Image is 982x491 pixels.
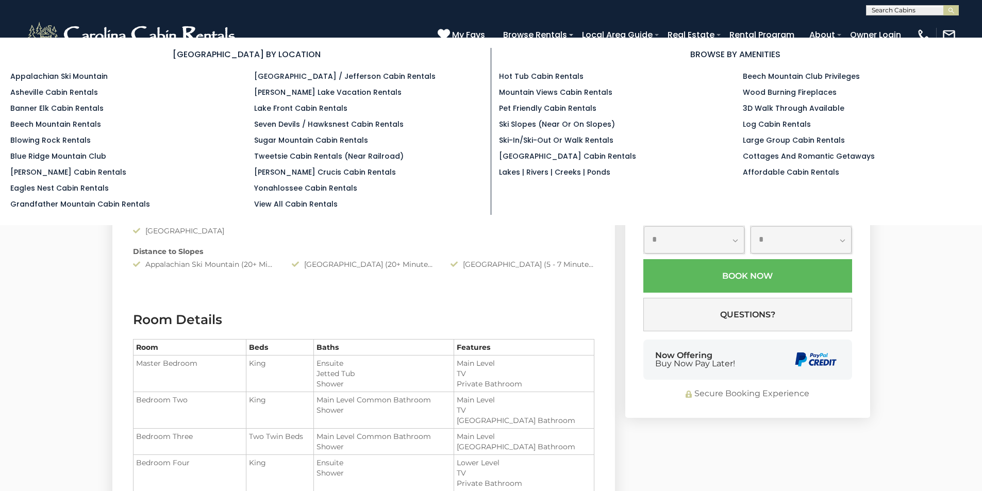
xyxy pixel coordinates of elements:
[743,103,844,113] a: 3D Walk Through Available
[443,259,602,269] div: [GEOGRAPHIC_DATA] (5 - 7 Minute Drive)
[452,28,485,41] span: My Favs
[133,429,246,455] td: Bedroom Three
[917,28,931,42] img: phone-regular-white.png
[10,151,106,161] a: Blue Ridge Mountain Club
[454,340,594,355] th: Features
[499,103,596,113] a: Pet Friendly Cabin Rentals
[10,71,108,81] a: Appalachian Ski Mountain
[284,259,443,269] div: [GEOGRAPHIC_DATA] (20+ Minutes Drive)
[313,340,454,355] th: Baths
[498,26,572,44] a: Browse Rentals
[254,87,402,97] a: [PERSON_NAME] Lake Vacation Rentals
[457,379,591,389] li: Private Bathroom
[10,183,109,193] a: Eagles Nest Cabin Rentals
[133,392,246,429] td: Bedroom Two
[249,458,266,467] span: King
[724,26,800,44] a: Rental Program
[125,226,284,236] div: [GEOGRAPHIC_DATA]
[655,360,735,368] span: Buy Now Pay Later!
[457,431,591,442] li: Main Level
[317,405,451,415] li: Shower
[743,87,837,97] a: Wood Burning Fireplaces
[457,358,591,368] li: Main Level
[499,87,612,97] a: Mountain Views Cabin Rentals
[457,405,591,415] li: TV
[317,442,451,452] li: Shower
[499,48,972,61] h3: BROWSE BY AMENITIES
[845,26,906,44] a: Owner Login
[317,368,451,379] li: Jetted Tub
[317,379,451,389] li: Shower
[457,415,591,426] li: [GEOGRAPHIC_DATA] Bathroom
[254,71,436,81] a: [GEOGRAPHIC_DATA] / Jefferson Cabin Rentals
[133,340,246,355] th: Room
[125,246,602,257] div: Distance to Slopes
[499,119,615,129] a: Ski Slopes (Near or On Slopes)
[457,458,591,468] li: Lower Level
[457,442,591,452] li: [GEOGRAPHIC_DATA] Bathroom
[125,259,284,269] div: Appalachian Ski Mountain (20+ Minute Drive)
[254,183,357,193] a: Yonahlossee Cabin Rentals
[317,431,451,442] li: Main Level Common Bathroom
[457,368,591,379] li: TV
[10,119,101,129] a: Beech Mountain Rentals
[942,28,956,42] img: mail-regular-white.png
[249,395,266,404] span: King
[743,151,875,161] a: Cottages and Romantic Getaways
[499,167,610,177] a: Lakes | Rivers | Creeks | Ponds
[499,71,584,81] a: Hot Tub Cabin Rentals
[438,28,488,42] a: My Favs
[10,167,126,177] a: [PERSON_NAME] Cabin Rentals
[457,395,591,405] li: Main Level
[317,458,451,468] li: Ensuite
[457,478,591,488] li: Private Bathroom
[317,358,451,368] li: Ensuite
[577,26,658,44] a: Local Area Guide
[643,388,852,400] div: Secure Booking Experience
[249,432,303,441] span: Two Twin Beds
[254,167,396,177] a: [PERSON_NAME] Crucis Cabin Rentals
[26,20,240,50] img: White-1-2.png
[133,311,594,329] h3: Room Details
[457,468,591,478] li: TV
[254,151,404,161] a: Tweetsie Cabin Rentals (Near Railroad)
[10,199,150,209] a: Grandfather Mountain Cabin Rentals
[317,395,451,405] li: Main Level Common Bathroom
[317,468,451,478] li: Shower
[643,259,852,293] button: Book Now
[804,26,840,44] a: About
[254,103,347,113] a: Lake Front Cabin Rentals
[246,340,314,355] th: Beds
[499,151,636,161] a: [GEOGRAPHIC_DATA] Cabin Rentals
[133,355,246,392] td: Master Bedroom
[499,135,613,145] a: Ski-in/Ski-Out or Walk Rentals
[743,71,860,81] a: Beech Mountain Club Privileges
[655,351,735,368] div: Now Offering
[743,167,839,177] a: Affordable Cabin Rentals
[10,103,104,113] a: Banner Elk Cabin Rentals
[662,26,720,44] a: Real Estate
[254,135,368,145] a: Sugar Mountain Cabin Rentals
[743,119,811,129] a: Log Cabin Rentals
[254,199,338,209] a: View All Cabin Rentals
[643,298,852,331] button: Questions?
[10,87,98,97] a: Asheville Cabin Rentals
[10,48,483,61] h3: [GEOGRAPHIC_DATA] BY LOCATION
[10,135,91,145] a: Blowing Rock Rentals
[249,359,266,368] span: King
[254,119,404,129] a: Seven Devils / Hawksnest Cabin Rentals
[743,135,845,145] a: Large Group Cabin Rentals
